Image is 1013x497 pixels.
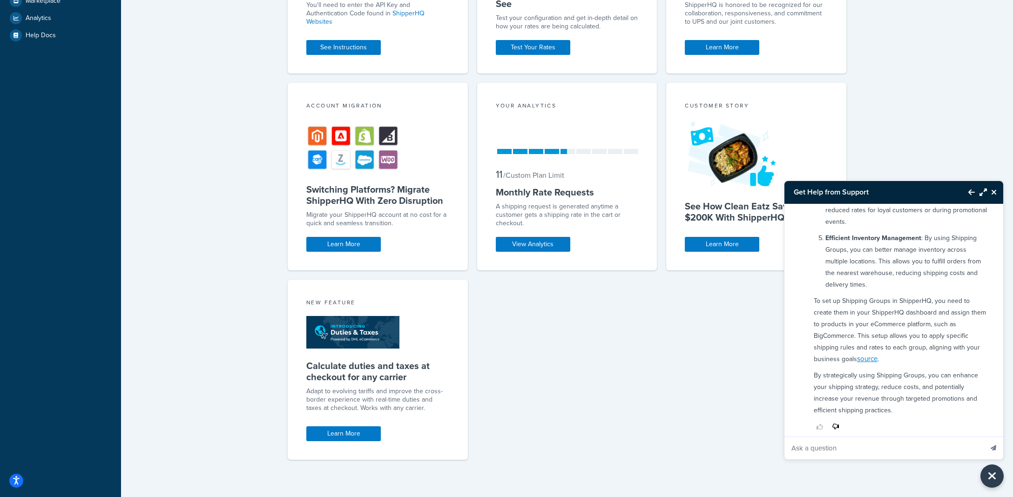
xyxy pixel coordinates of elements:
a: Learn More [685,40,759,55]
button: Maximize Resource Center [975,181,987,203]
a: Help Docs [7,27,114,44]
div: Account Migration [306,101,449,112]
div: New Feature [306,298,449,309]
button: Back to Resource Center [959,181,975,203]
div: Test your configuration and get in-depth detail on how your rates are being calculated. [496,14,639,31]
span: Help Docs [26,32,56,40]
h5: Switching Platforms? Migrate ShipperHQ With Zero Disruption [306,184,449,206]
p: Adapt to evolving tariffs and improve the cross-border experience with real-time duties and taxes... [306,387,449,412]
h5: Calculate duties and taxes at checkout for any carrier [306,360,449,383]
button: Thumbs up [814,421,826,433]
button: Send message [984,437,1003,459]
p: : By using Shipping Groups, you can better manage inventory across multiple locations. This allow... [825,232,987,290]
div: Your Analytics [496,101,639,112]
p: By strategically using Shipping Groups, you can enhance your shipping strategy, reduce costs, and... [814,369,987,416]
h3: Get Help from Support [784,181,959,203]
div: Customer Story [685,101,828,112]
h5: See How Clean Eatz Saved Over $200K With ShipperHQ & UPS® [685,201,828,223]
p: To set up Shipping Groups in ShipperHQ, you need to create them in your ShipperHQ dashboard and a... [814,295,987,365]
a: Analytics [7,10,114,27]
button: Thumbs down [830,421,842,433]
a: Test Your Rates [496,40,570,55]
a: ShipperHQ Websites [306,8,425,27]
a: See Instructions [306,40,381,55]
span: Analytics [26,14,51,22]
a: Learn More [306,237,381,252]
div: A shipping request is generated anytime a customer gets a shipping rate in the cart or checkout. [496,202,639,228]
a: Learn More [685,237,759,252]
a: Learn More [306,426,381,441]
div: Migrate your ShipperHQ account at no cost for a quick and seamless transition. [306,211,449,228]
span: 11 [496,167,502,182]
input: Ask a question [784,437,983,459]
small: / Custom Plan Limit [503,170,564,181]
a: View Analytics [496,237,570,252]
p: You'll need to enter the API Key and Authentication Code found in [306,1,449,26]
strong: Efficient Inventory Management [825,233,921,243]
a: source [857,354,878,364]
button: Close Resource Center [980,464,1004,488]
button: Close Resource Center [987,187,1003,198]
p: ShipperHQ is honored to be recognized for our collaboration, responsiveness, and commitment to UP... [685,1,828,26]
h5: Monthly Rate Requests [496,187,639,198]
